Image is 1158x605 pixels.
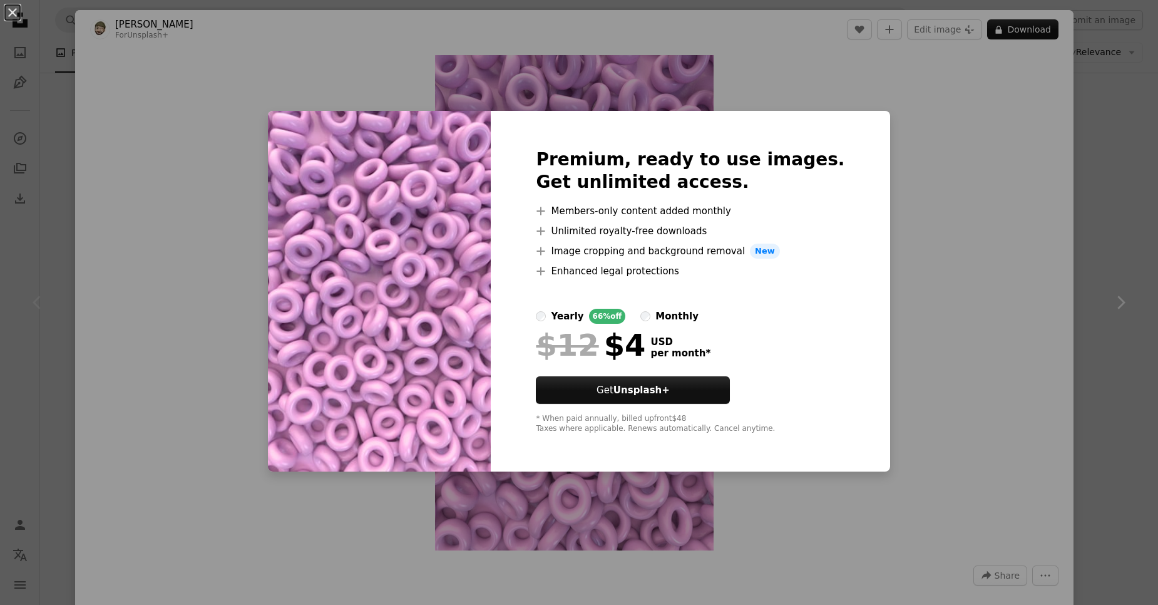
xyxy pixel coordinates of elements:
[536,414,844,434] div: * When paid annually, billed upfront $48 Taxes where applicable. Renews automatically. Cancel any...
[268,111,491,472] img: premium_photo-1666900440561-94dcb6865554
[536,264,844,279] li: Enhanced legal protections
[551,309,583,324] div: yearly
[536,204,844,219] li: Members-only content added monthly
[640,311,650,321] input: monthly
[589,309,626,324] div: 66% off
[650,348,710,359] span: per month *
[613,385,670,396] strong: Unsplash+
[536,311,546,321] input: yearly66%off
[750,244,780,259] span: New
[536,244,844,259] li: Image cropping and background removal
[650,336,710,348] span: USD
[536,148,844,194] h2: Premium, ready to use images. Get unlimited access.
[536,329,598,361] span: $12
[655,309,699,324] div: monthly
[536,329,645,361] div: $4
[536,224,844,239] li: Unlimited royalty-free downloads
[536,376,730,404] button: GetUnsplash+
